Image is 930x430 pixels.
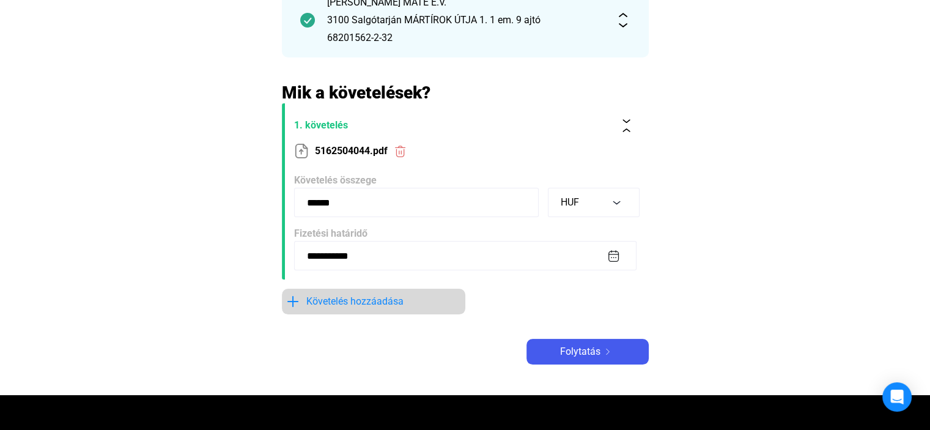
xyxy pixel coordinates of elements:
img: upload-paper [294,144,309,158]
img: expand [616,13,630,28]
span: Fizetési határidő [294,228,367,239]
span: HUF [561,196,579,208]
span: Követelés összege [294,174,377,186]
button: Folytatásarrow-right-white [526,339,649,365]
div: 3100 Salgótarján MÁRTÍROK ÚTJA 1. 1 em. 9 ajtó [327,13,603,28]
button: trash-red [388,138,413,164]
span: 1. követelés [294,118,609,133]
h2: Mik a követelések? [282,82,649,103]
img: arrow-right-white [600,349,615,355]
img: plus-blue [286,294,300,309]
button: HUF [548,188,640,217]
button: collapse [614,113,640,138]
button: plus-blueKövetelés hozzáadása [282,289,465,314]
div: 68201562-2-32 [327,31,603,45]
span: Követelés hozzáadása [306,294,404,309]
span: Folytatás [560,344,600,359]
div: Open Intercom Messenger [882,382,912,412]
img: checkmark-darker-green-circle [300,13,315,28]
img: collapse [620,119,633,132]
img: trash-red [394,145,407,158]
span: 5162504044.pdf [315,144,388,158]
